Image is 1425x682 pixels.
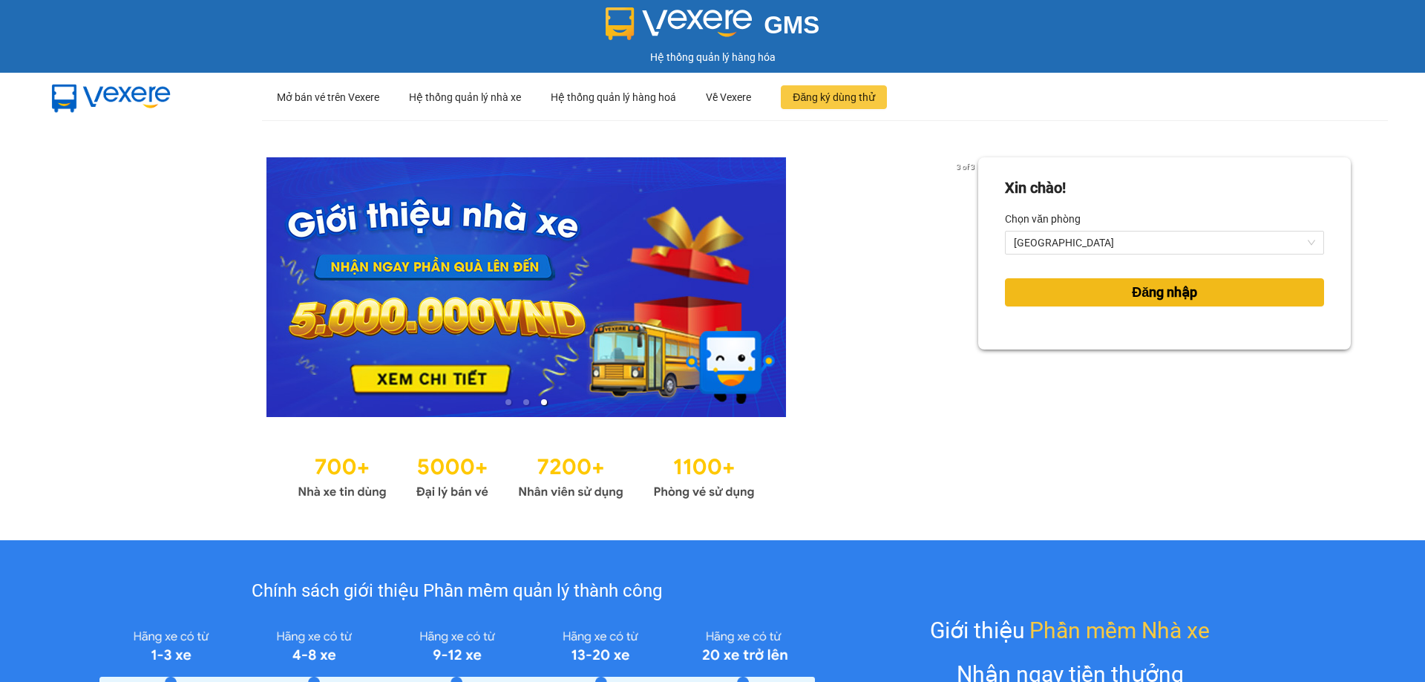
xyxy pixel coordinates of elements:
a: GMS [606,22,820,34]
li: slide item 1 [505,399,511,405]
label: Chọn văn phòng [1005,207,1081,231]
img: logo 2 [606,7,753,40]
span: GMS [764,11,819,39]
span: Đăng ký dùng thử [793,89,875,105]
div: Mở bán vé trên Vexere [277,73,379,121]
div: Về Vexere [706,73,751,121]
button: Đăng nhập [1005,278,1324,306]
div: Hệ thống quản lý hàng hóa [4,49,1421,65]
button: previous slide / item [74,157,95,417]
li: slide item 2 [523,399,529,405]
p: 3 of 3 [952,157,978,177]
li: slide item 3 [541,399,547,405]
span: Đăng nhập [1132,282,1197,303]
img: Statistics.png [298,447,755,503]
div: Chính sách giới thiệu Phần mềm quản lý thành công [99,577,814,606]
div: Xin chào! [1005,177,1066,200]
button: Đăng ký dùng thử [781,85,887,109]
span: Đà Lạt [1014,232,1315,254]
button: next slide / item [957,157,978,417]
div: Hệ thống quản lý hàng hoá [551,73,676,121]
img: mbUUG5Q.png [37,73,186,122]
div: Hệ thống quản lý nhà xe [409,73,521,121]
span: Phần mềm Nhà xe [1029,613,1210,648]
div: Giới thiệu [930,613,1210,648]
